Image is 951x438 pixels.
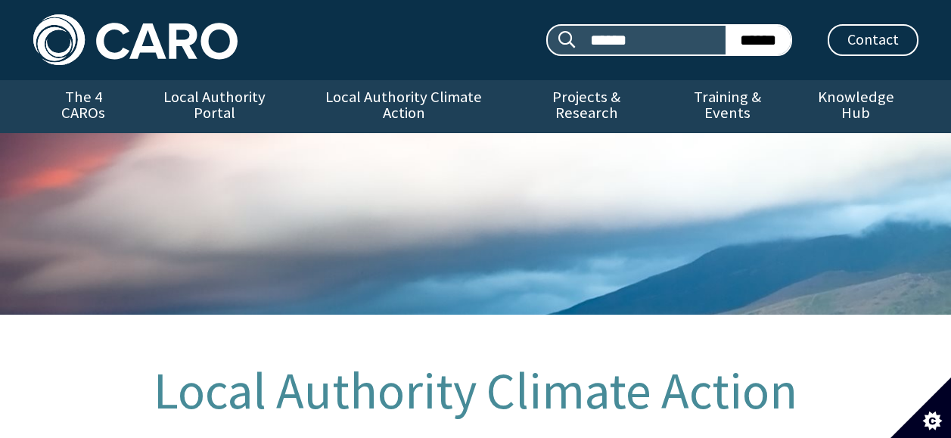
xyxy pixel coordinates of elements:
[33,14,238,65] img: Caro logo
[296,80,511,133] a: Local Authority Climate Action
[661,80,794,133] a: Training & Events
[890,377,951,438] button: Set cookie preferences
[134,80,296,133] a: Local Authority Portal
[108,363,842,419] h1: Local Authority Climate Action
[794,80,918,133] a: Knowledge Hub
[33,80,134,133] a: The 4 CAROs
[828,24,918,56] a: Contact
[511,80,661,133] a: Projects & Research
